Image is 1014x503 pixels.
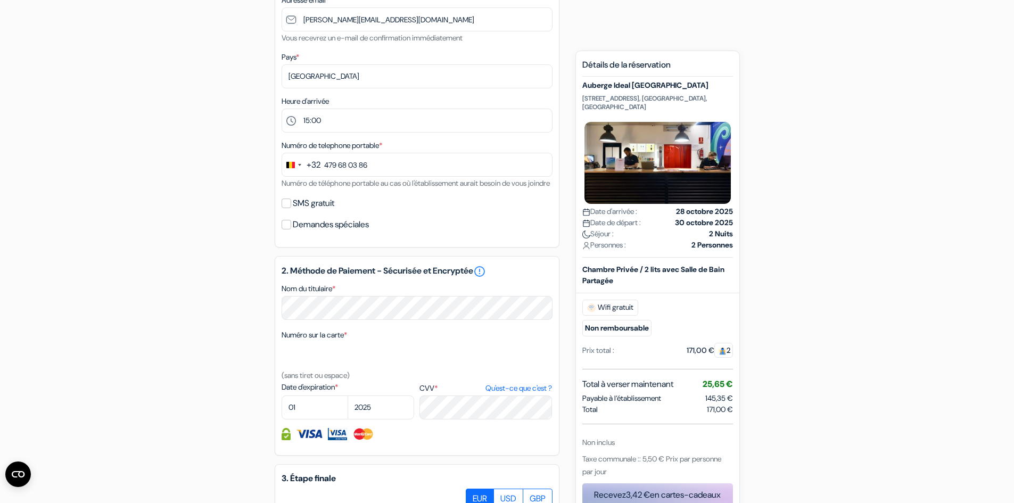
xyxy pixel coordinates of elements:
[473,265,486,278] a: error_outline
[282,370,350,380] small: (sans tiret ou espace)
[282,473,553,483] h5: 3. Étape finale
[282,428,291,440] img: Information de carte de crédit entièrement encryptée et sécurisée
[582,206,637,217] span: Date d'arrivée :
[582,437,733,448] div: Non inclus
[328,428,347,440] img: Visa Electron
[282,283,335,294] label: Nom du titulaire
[582,265,724,285] b: Chambre Privée / 2 lits avec Salle de Bain Partagée
[709,228,733,240] strong: 2 Nuits
[582,240,626,251] span: Personnes :
[582,230,590,238] img: moon.svg
[707,404,733,415] span: 171,00 €
[307,159,320,171] div: +32
[719,347,727,355] img: guest.svg
[582,94,733,111] p: [STREET_ADDRESS], [GEOGRAPHIC_DATA], [GEOGRAPHIC_DATA]
[703,378,733,390] span: 25,65 €
[485,383,552,394] a: Qu'est-ce que c'est ?
[582,81,733,90] h5: Auberge Ideal [GEOGRAPHIC_DATA]
[282,153,553,177] input: 470 12 34 56
[675,217,733,228] strong: 30 octobre 2025
[691,240,733,251] strong: 2 Personnes
[296,428,323,440] img: Visa
[282,265,553,278] h5: 2. Méthode de Paiement - Sécurisée et Encryptée
[582,378,673,391] span: Total à verser maintenant
[582,454,721,476] span: Taxe communale :: 5,50 € Prix par personne par jour
[582,242,590,250] img: user_icon.svg
[582,219,590,227] img: calendar.svg
[293,217,369,232] label: Demandes spéciales
[5,461,31,487] button: Ouvrir le widget CMP
[293,196,334,211] label: SMS gratuit
[582,320,652,336] small: Non remboursable
[626,489,650,500] span: 3,42 €
[282,153,320,176] button: Change country, selected Belgium (+32)
[582,300,638,316] span: Wifi gratuit
[582,228,614,240] span: Séjour :
[582,404,598,415] span: Total
[582,60,733,77] h5: Détails de la réservation
[282,33,463,43] small: Vous recevrez un e-mail de confirmation immédiatement
[582,217,641,228] span: Date de départ :
[282,329,347,341] label: Numéro sur la carte
[714,343,733,358] span: 2
[582,345,614,356] div: Prix total :
[582,393,661,404] span: Payable à l’établissement
[687,345,733,356] div: 171,00 €
[282,382,414,393] label: Date d'expiration
[282,7,553,31] input: Entrer adresse e-mail
[352,428,374,440] img: Master Card
[282,140,382,151] label: Numéro de telephone portable
[282,52,299,63] label: Pays
[282,96,329,107] label: Heure d'arrivée
[419,383,552,394] label: CVV
[582,208,590,216] img: calendar.svg
[705,393,733,403] span: 145,35 €
[676,206,733,217] strong: 28 octobre 2025
[587,303,596,312] img: free_wifi.svg
[282,178,550,188] small: Numéro de téléphone portable au cas où l'établissement aurait besoin de vous joindre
